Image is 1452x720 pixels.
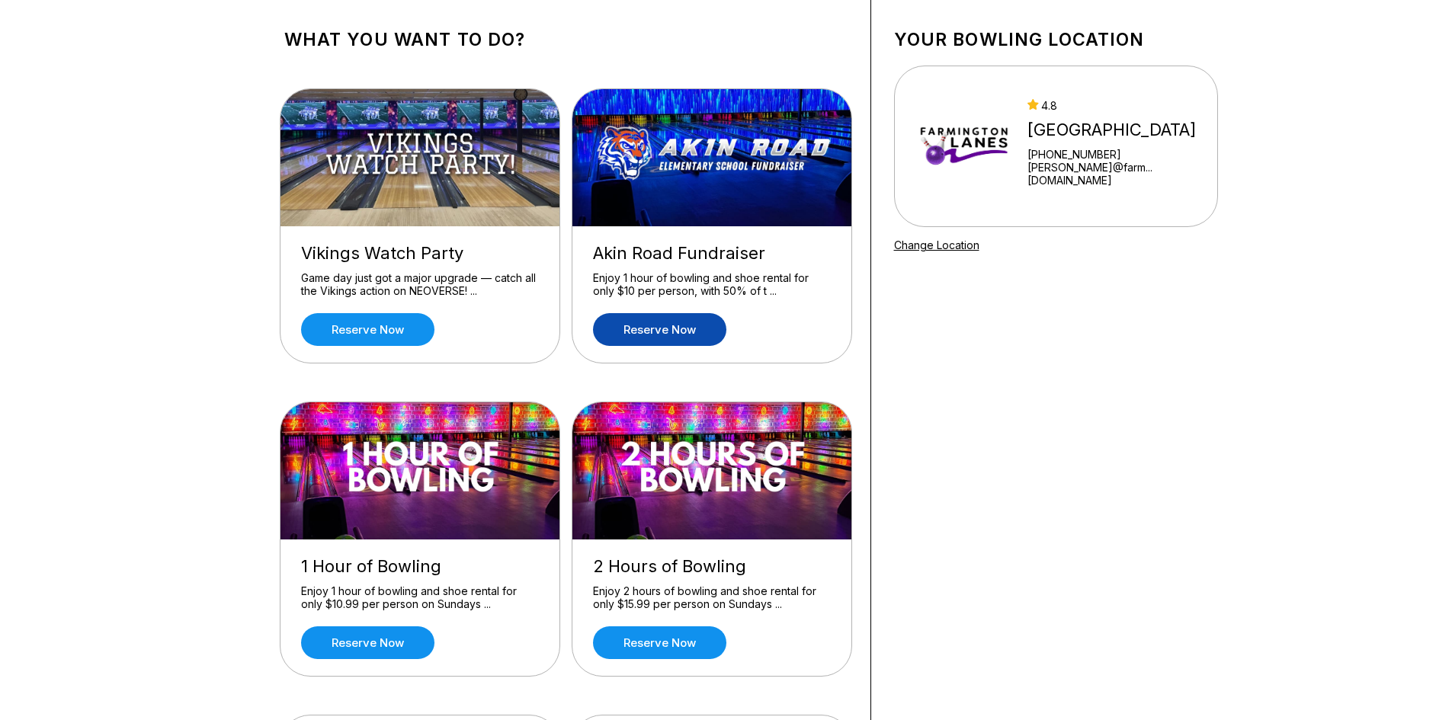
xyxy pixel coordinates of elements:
[301,243,539,264] div: Vikings Watch Party
[593,313,726,346] a: Reserve now
[301,313,434,346] a: Reserve now
[572,402,853,539] img: 2 Hours of Bowling
[593,626,726,659] a: Reserve now
[593,556,831,577] div: 2 Hours of Bowling
[301,556,539,577] div: 1 Hour of Bowling
[1027,148,1210,161] div: [PHONE_NUMBER]
[301,626,434,659] a: Reserve now
[284,29,848,50] h1: What you want to do?
[894,238,979,251] a: Change Location
[1027,120,1210,140] div: [GEOGRAPHIC_DATA]
[280,89,561,226] img: Vikings Watch Party
[593,271,831,298] div: Enjoy 1 hour of bowling and shoe rental for only $10 per person, with 50% of t ...
[572,89,853,226] img: Akin Road Fundraiser
[915,89,1014,203] img: Farmington Lanes
[593,584,831,611] div: Enjoy 2 hours of bowling and shoe rental for only $15.99 per person on Sundays ...
[1027,99,1210,112] div: 4.8
[1027,161,1210,187] a: [PERSON_NAME]@farm...[DOMAIN_NAME]
[593,243,831,264] div: Akin Road Fundraiser
[280,402,561,539] img: 1 Hour of Bowling
[301,584,539,611] div: Enjoy 1 hour of bowling and shoe rental for only $10.99 per person on Sundays ...
[894,29,1218,50] h1: Your bowling location
[301,271,539,298] div: Game day just got a major upgrade — catch all the Vikings action on NEOVERSE! ...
